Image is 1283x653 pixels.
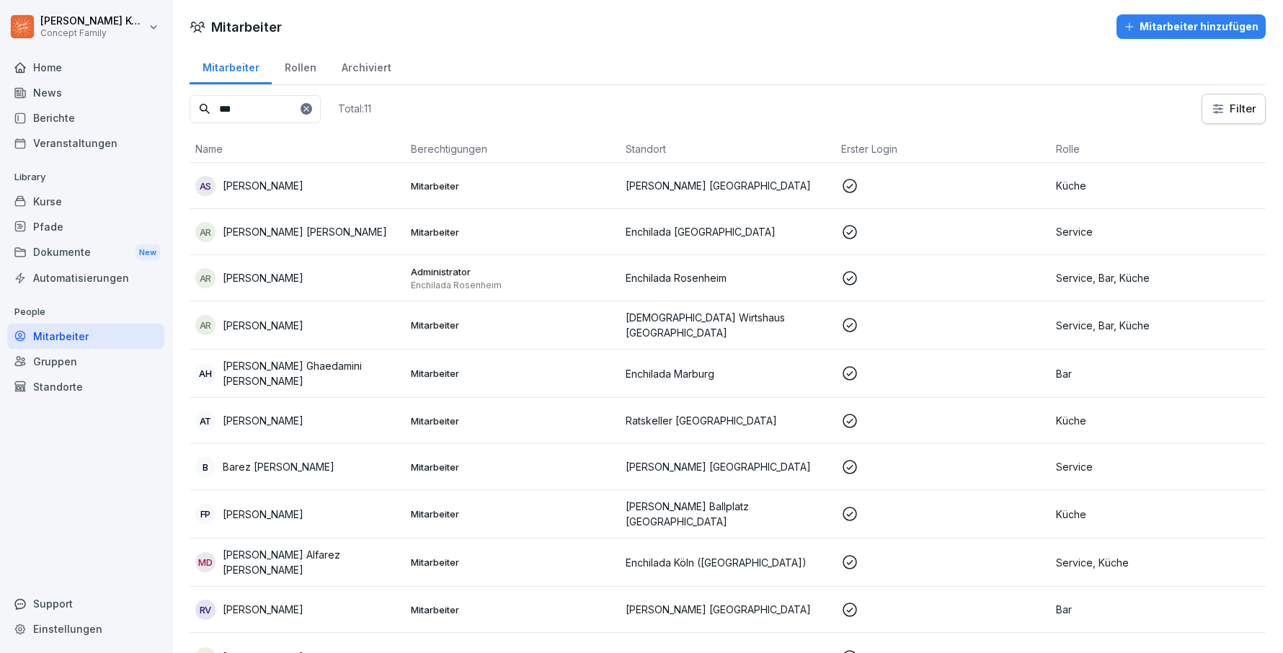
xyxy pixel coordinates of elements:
[195,315,216,335] div: AR
[7,349,164,374] a: Gruppen
[411,280,615,291] p: Enchilada Rosenheim
[1056,507,1260,522] p: Küche
[626,310,830,340] p: [DEMOGRAPHIC_DATA] Wirtshaus [GEOGRAPHIC_DATA]
[223,507,303,522] p: [PERSON_NAME]
[1124,19,1258,35] div: Mitarbeiter hinzufügen
[190,48,272,84] a: Mitarbeiter
[7,239,164,266] div: Dokumente
[223,413,303,428] p: [PERSON_NAME]
[7,189,164,214] a: Kurse
[223,547,399,577] p: [PERSON_NAME] Alfarez [PERSON_NAME]
[411,603,615,616] p: Mitarbeiter
[223,318,303,333] p: [PERSON_NAME]
[1056,413,1260,428] p: Küche
[405,136,621,163] th: Berechtigungen
[411,179,615,192] p: Mitarbeiter
[626,413,830,428] p: Ratskeller [GEOGRAPHIC_DATA]
[1056,555,1260,570] p: Service, Küche
[195,457,216,477] div: B
[411,414,615,427] p: Mitarbeiter
[329,48,404,84] a: Archiviert
[7,239,164,266] a: DokumenteNew
[1211,102,1256,116] div: Filter
[626,499,830,529] p: [PERSON_NAME] Ballplatz [GEOGRAPHIC_DATA]
[1056,224,1260,239] p: Service
[7,265,164,290] a: Automatisierungen
[7,324,164,349] a: Mitarbeiter
[211,17,282,37] h1: Mitarbeiter
[411,265,615,278] p: Administrator
[626,366,830,381] p: Enchilada Marburg
[626,602,830,617] p: [PERSON_NAME] [GEOGRAPHIC_DATA]
[190,136,405,163] th: Name
[411,319,615,332] p: Mitarbeiter
[1056,178,1260,193] p: Küche
[7,301,164,324] p: People
[626,459,830,474] p: [PERSON_NAME] [GEOGRAPHIC_DATA]
[1056,270,1260,285] p: Service, Bar, Küche
[1056,366,1260,381] p: Bar
[7,374,164,399] a: Standorte
[40,28,146,38] p: Concept Family
[195,363,216,383] div: AH
[7,105,164,130] a: Berichte
[1056,459,1260,474] p: Service
[1056,318,1260,333] p: Service, Bar, Küche
[626,224,830,239] p: Enchilada [GEOGRAPHIC_DATA]
[1050,136,1266,163] th: Rolle
[136,244,160,261] div: New
[7,214,164,239] a: Pfade
[338,102,371,115] p: Total: 11
[7,80,164,105] a: News
[195,504,216,524] div: FP
[7,130,164,156] a: Veranstaltungen
[195,268,216,288] div: AR
[411,556,615,569] p: Mitarbeiter
[223,270,303,285] p: [PERSON_NAME]
[626,555,830,570] p: Enchilada Köln ([GEOGRAPHIC_DATA])
[411,226,615,239] p: Mitarbeiter
[223,358,399,388] p: [PERSON_NAME] Ghaedamini [PERSON_NAME]
[195,176,216,196] div: AS
[1116,14,1266,39] button: Mitarbeiter hinzufügen
[195,411,216,431] div: AT
[7,166,164,189] p: Library
[223,224,387,239] p: [PERSON_NAME] [PERSON_NAME]
[195,600,216,620] div: RV
[1202,94,1265,123] button: Filter
[626,178,830,193] p: [PERSON_NAME] [GEOGRAPHIC_DATA]
[835,136,1051,163] th: Erster Login
[223,602,303,617] p: [PERSON_NAME]
[223,459,334,474] p: Barez [PERSON_NAME]
[272,48,329,84] a: Rollen
[620,136,835,163] th: Standort
[1056,602,1260,617] p: Bar
[40,15,146,27] p: [PERSON_NAME] Komarov
[411,367,615,380] p: Mitarbeiter
[7,616,164,641] a: Einstellungen
[195,222,216,242] div: AR
[7,55,164,80] a: Home
[7,591,164,616] div: Support
[223,178,303,193] p: [PERSON_NAME]
[626,270,830,285] p: Enchilada Rosenheim
[411,507,615,520] p: Mitarbeiter
[411,461,615,474] p: Mitarbeiter
[195,552,216,572] div: MD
